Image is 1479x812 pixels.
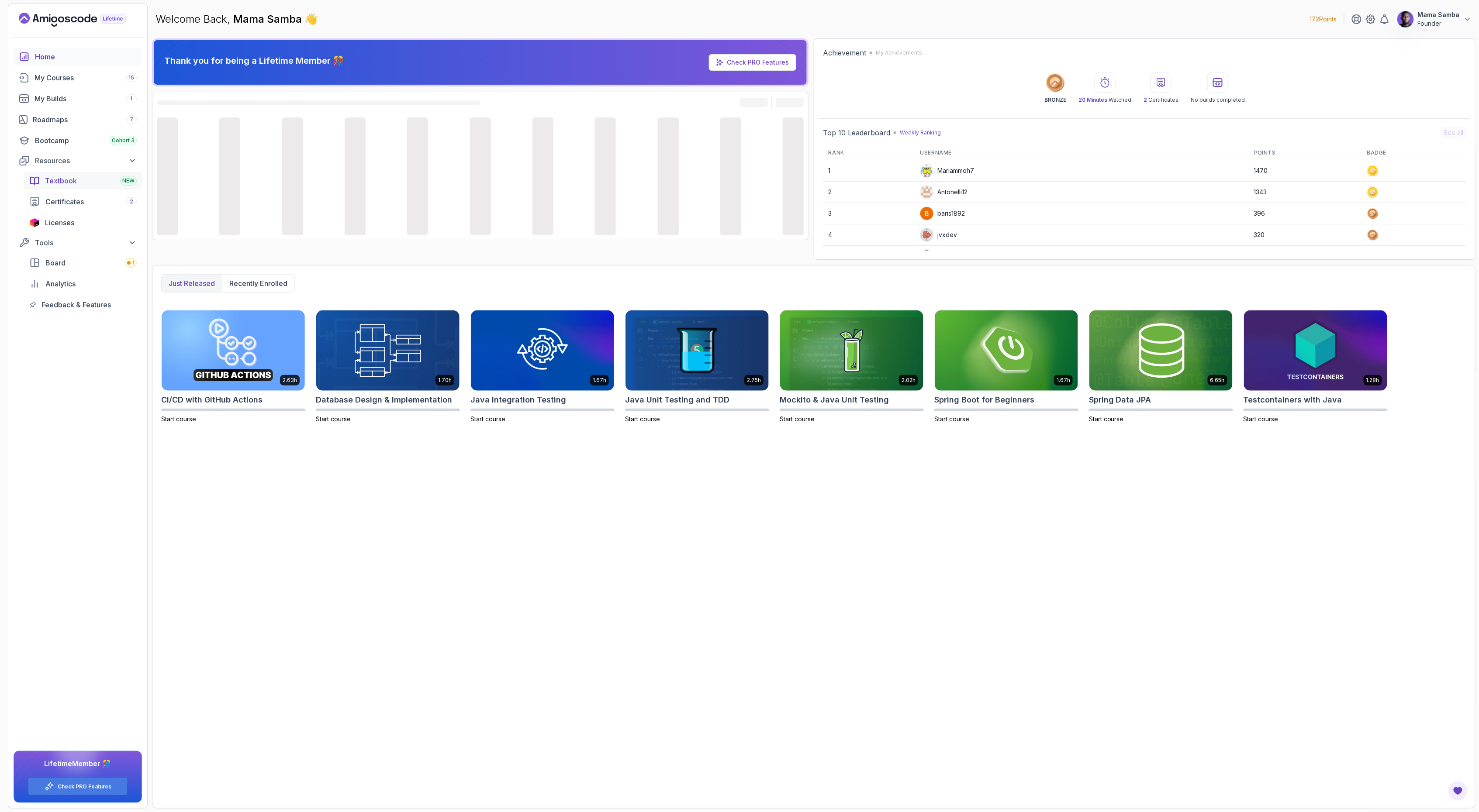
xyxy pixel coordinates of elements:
[19,13,146,27] a: Landing page
[1248,203,1362,224] td: 396
[304,12,318,26] span: 👋
[920,186,933,199] img: user profile image
[164,55,344,67] p: Thank you for being a Lifetime Member 🎊
[823,203,915,224] td: 3
[161,394,263,406] h2: CI/CD with GitHub Actions
[14,153,142,169] button: Resources
[920,228,957,242] div: jvxdev
[625,394,729,406] h2: Java Unit Testing and TDD
[24,214,142,231] a: licenses
[29,218,40,227] img: jetbrains icon
[915,146,1248,160] th: Username
[1244,415,1279,423] span: Start course
[1244,394,1342,406] h2: Testcontainers with Java
[920,164,933,177] img: default monster avatar
[470,394,566,406] h2: Java Integration Testing
[169,278,215,289] p: Just released
[45,279,76,289] span: Analytics
[14,90,142,107] a: builds
[130,198,133,205] span: 2
[900,129,941,136] p: Weekly Ranking
[1248,160,1362,182] td: 1470
[920,206,965,220] div: baris1892
[1057,377,1070,384] p: 1.67h
[35,52,137,62] div: Home
[1418,10,1460,19] p: Mama Samba
[14,111,142,128] a: roadmaps
[920,164,974,178] div: Mariammoh7
[780,394,889,406] h2: Mockito & Java Unit Testing
[132,259,135,266] span: 1
[1248,224,1362,246] td: 320
[130,116,133,123] span: 7
[1397,11,1414,28] img: user profile image
[316,310,460,423] a: Database Design & Implementation card1.70hDatabase Design & ImplementationStart course
[35,237,137,248] div: Tools
[14,48,142,65] a: home
[112,137,135,144] span: Cohort 3
[920,207,933,220] img: user profile image
[1244,310,1388,423] a: Testcontainers with Java card1.28hTestcontainers with JavaStart course
[35,155,137,166] div: Resources
[823,146,915,160] th: Rank
[1248,246,1362,267] td: 238
[24,275,142,292] a: analytics
[24,254,142,272] a: board
[1089,415,1124,423] span: Start course
[1078,96,1131,103] p: Watched
[33,114,137,125] div: Roadmaps
[593,377,606,384] p: 1.67h
[780,310,924,423] a: Mockito & Java Unit Testing card2.02hMockito & Java Unit TestingStart course
[823,48,866,58] h2: Achievement
[1362,146,1466,160] th: Badge
[316,310,460,391] img: Database Design & Implementation card
[14,235,142,251] button: Tools
[316,394,452,406] h2: Database Design & Implementation
[438,377,452,384] p: 1.70h
[920,185,968,199] div: Antonelli12
[14,69,142,86] a: courses
[1366,377,1379,384] p: 1.28h
[161,415,196,423] span: Start course
[45,196,84,207] span: Certificates
[920,250,933,263] img: default monster avatar
[823,182,915,203] td: 2
[58,783,111,790] a: Check PRO Features
[625,310,769,423] a: Java Unit Testing and TDD card2.75hJava Unit Testing and TDDStart course
[129,74,135,81] span: 15
[823,246,915,267] td: 5
[1089,394,1151,406] h2: Spring Data JPA
[35,72,137,83] div: My Courses
[1191,96,1245,103] p: No builds completed
[41,299,111,310] span: Feedback & Features
[1441,127,1466,139] button: See all
[1448,781,1469,802] button: Open Feedback Button
[35,135,137,146] div: Bootcamp
[233,13,304,25] span: Mama Samba
[161,310,305,423] a: CI/CD with GitHub Actions card2.63hCI/CD with GitHub ActionsStart course
[1089,310,1233,423] a: Spring Data JPA card6.65hSpring Data JPAStart course
[283,377,297,384] p: 2.63h
[1144,96,1178,103] p: Certificates
[823,127,890,138] h2: Top 10 Leaderboard
[45,217,74,228] span: Licenses
[470,310,615,423] a: Java Integration Testing card1.67hJava Integration TestingStart course
[625,310,769,391] img: Java Unit Testing and TDD card
[222,275,294,292] button: Recently enrolled
[934,310,1078,423] a: Spring Boot for Beginners card1.67hSpring Boot for BeginnersStart course
[24,172,142,189] a: textbook
[131,95,133,102] span: 1
[1244,310,1387,391] img: Testcontainers with Java card
[122,177,135,184] span: NEW
[934,415,969,423] span: Start course
[35,93,137,104] div: My Builds
[1044,96,1066,103] p: BRONZE
[14,132,142,149] a: bootcamp
[1144,96,1147,103] span: 2
[229,278,287,289] p: Recently enrolled
[1248,182,1362,203] td: 1343
[935,310,1078,391] img: Spring Boot for Beginners card
[316,415,351,423] span: Start course
[1210,377,1225,384] p: 6.65h
[823,224,915,246] td: 4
